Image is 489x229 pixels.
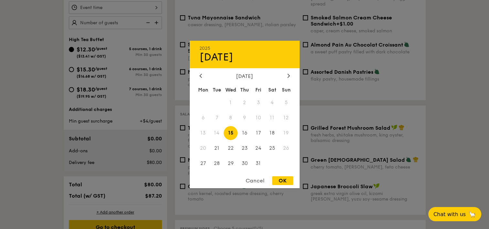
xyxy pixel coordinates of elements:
span: 11 [265,111,279,125]
span: 26 [279,141,293,155]
div: Sat [265,84,279,96]
span: Chat with us [433,211,466,217]
div: Sun [279,84,293,96]
span: 16 [238,126,251,140]
span: 4 [265,96,279,110]
button: Chat with us🦙 [428,207,481,221]
span: 1 [224,96,238,110]
span: 19 [279,126,293,140]
span: 22 [224,141,238,155]
span: 12 [279,111,293,125]
span: 23 [238,141,251,155]
span: 18 [265,126,279,140]
div: Fri [251,84,265,96]
span: 28 [210,156,224,170]
span: 25 [265,141,279,155]
span: 🦙 [468,211,476,218]
span: 17 [251,126,265,140]
div: Wed [224,84,238,96]
div: OK [272,176,293,185]
span: 21 [210,141,224,155]
span: 20 [196,141,210,155]
span: 2 [238,96,251,110]
span: 9 [238,111,251,125]
span: 7 [210,111,224,125]
div: [DATE] [199,51,290,63]
span: 6 [196,111,210,125]
span: 24 [251,141,265,155]
div: Tue [210,84,224,96]
span: 5 [279,96,293,110]
span: 13 [196,126,210,140]
span: 30 [238,156,251,170]
div: Thu [238,84,251,96]
div: Cancel [239,176,271,185]
span: 29 [224,156,238,170]
span: 31 [251,156,265,170]
div: 2025 [199,46,290,51]
span: 3 [251,96,265,110]
span: 27 [196,156,210,170]
div: Mon [196,84,210,96]
span: 10 [251,111,265,125]
div: [DATE] [199,73,290,79]
span: 14 [210,126,224,140]
span: 15 [224,126,238,140]
span: 8 [224,111,238,125]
